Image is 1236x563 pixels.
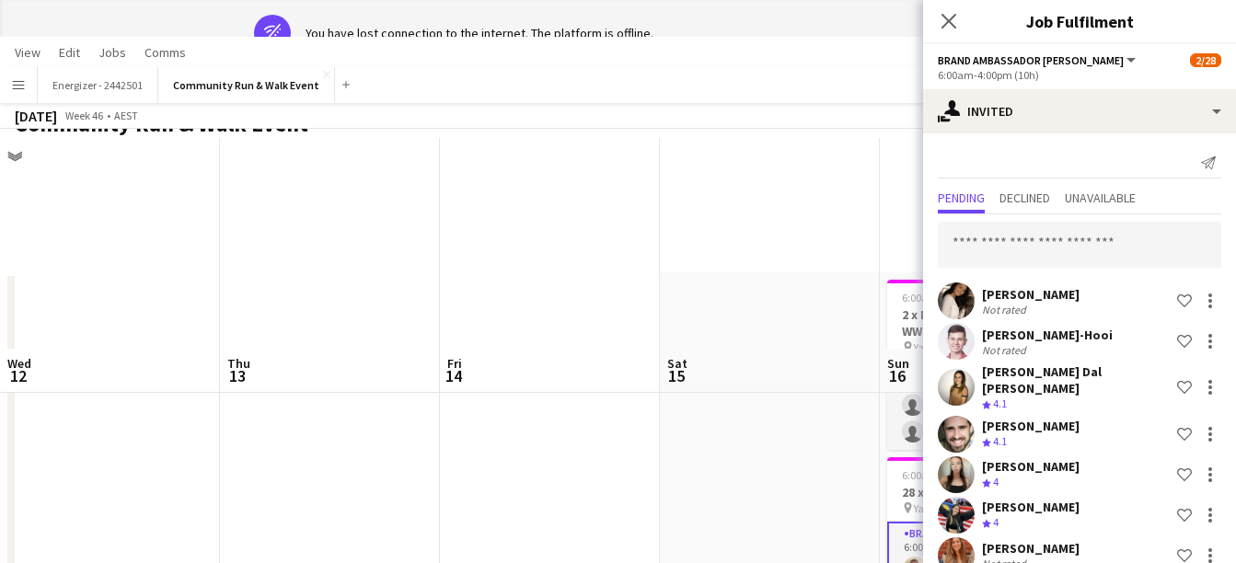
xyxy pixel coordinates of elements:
div: [PERSON_NAME] Dal [PERSON_NAME] [982,363,1170,396]
div: Invited [923,89,1236,133]
span: 12 [5,365,31,386]
div: [PERSON_NAME] [982,540,1080,557]
span: 2/28 [1190,53,1221,67]
div: [PERSON_NAME] [982,499,1080,515]
div: [DATE] [15,107,57,125]
a: View [7,40,48,64]
span: 6:00am-4:00pm (10h) [902,468,1003,482]
a: Jobs [91,40,133,64]
div: [PERSON_NAME] [982,458,1080,475]
button: Brand Ambassador [PERSON_NAME] [938,53,1138,67]
span: Edit [59,44,80,61]
span: Sat [667,355,687,372]
span: Thu [227,355,250,372]
div: [PERSON_NAME] [982,418,1080,434]
button: Energizer - 2442501 [38,67,158,103]
span: 4 [993,515,999,529]
div: [PERSON_NAME]-Hooi [982,327,1113,343]
span: Comms [144,44,186,61]
span: 14 [445,365,462,386]
span: Wed [7,355,31,372]
a: Comms [137,40,193,64]
span: 15 [664,365,687,386]
h3: 28 x Event Staff Various Roles [887,484,1093,500]
span: Fri [447,355,462,372]
span: 4 [993,475,999,488]
span: Sun [887,355,909,372]
span: Declined [999,191,1050,204]
span: View [15,44,40,61]
span: Week 46 [61,109,107,122]
span: 6:00am-4:00pm (10h) [902,291,1003,304]
span: 4.1 [993,434,1007,448]
span: Yarraville [914,340,957,354]
div: 6:00am-4:00pm (10h)0/22 x Event Staff - Break Covers WWCC Required Yarraville1 RoleBrand Ambassad... [887,280,1093,450]
span: 16 [884,365,909,386]
span: Pending [938,191,985,204]
div: 6:00am-4:00pm (10h) [938,68,1221,82]
div: Not rated [982,303,1030,316]
app-card-role: Brand Ambassador [PERSON_NAME]0/26:00am-4:00pm (10h) [887,361,1093,450]
span: 13 [225,365,250,386]
h3: Job Fulfilment [923,9,1236,33]
h3: 2 x Event Staff - Break Covers WWCC Required [887,306,1093,339]
span: 4.1 [993,396,1007,410]
div: Not rated [982,343,1030,357]
a: Edit [52,40,87,64]
div: You have lost connection to the internet. The platform is offline. [306,25,653,41]
span: Brand Ambassador Sun [938,53,1124,67]
span: Unavailable [1065,191,1136,204]
button: Community Run & Walk Event [158,67,335,103]
span: Jobs [98,44,126,61]
div: [PERSON_NAME] [982,286,1080,303]
div: AEST [114,109,138,122]
span: Yarraville [914,501,957,515]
